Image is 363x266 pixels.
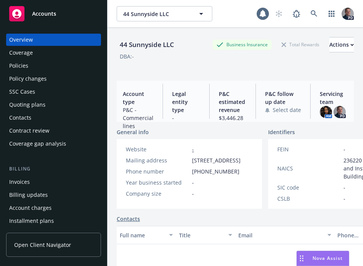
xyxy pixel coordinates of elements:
span: P&C follow up date [265,90,301,106]
div: Business Insurance [213,40,272,49]
span: Servicing team [320,90,348,106]
div: Total Rewards [278,40,323,49]
button: Email [235,226,334,244]
div: Year business started [126,178,189,187]
div: DBA: - [120,52,134,60]
a: Quoting plans [6,99,101,111]
button: 44 Sunnyside LLC [117,6,212,21]
span: - [343,145,345,153]
span: - [343,183,345,191]
a: Search [306,6,322,21]
a: Installment plans [6,215,101,227]
div: Phone number [126,167,189,175]
span: Identifiers [268,128,295,136]
span: [PHONE_NUMBER] [192,167,239,175]
span: - [192,190,194,198]
button: Nova Assist [296,251,349,266]
div: SIC code [277,183,340,191]
span: 44 Sunnyside LLC [123,10,189,18]
div: Website [126,145,189,153]
div: SSC Cases [9,86,35,98]
span: Nova Assist [313,255,343,261]
div: 44 Sunnyside LLC [117,40,177,50]
a: Account charges [6,202,101,214]
button: Title [176,226,235,244]
button: Full name [117,226,176,244]
a: Contract review [6,125,101,137]
span: Open Client Navigator [14,241,71,249]
span: Accounts [32,11,56,17]
div: Policies [9,60,28,72]
a: Start snowing [271,6,286,21]
div: Contacts [9,112,31,124]
span: - [343,195,345,203]
div: Drag to move [297,251,306,266]
a: Coverage gap analysis [6,138,101,150]
div: Billing updates [9,189,48,201]
a: Invoices [6,176,101,188]
a: Overview [6,34,101,46]
div: Coverage [9,47,33,59]
a: SSC Cases [6,86,101,98]
a: Switch app [324,6,339,21]
a: - [192,146,194,153]
span: $3,446.28 [219,114,247,122]
div: FEIN [277,145,340,153]
div: Coverage gap analysis [9,138,66,150]
div: Overview [9,34,33,46]
div: Title [179,231,224,239]
span: P&C - Commercial lines [123,106,153,130]
div: Policy changes [9,73,47,85]
span: [STREET_ADDRESS] [192,156,241,164]
div: Contract review [9,125,49,137]
div: Mailing address [126,156,189,164]
span: Select date [273,106,301,114]
a: Coverage [6,47,101,59]
a: Accounts [6,3,101,24]
div: Email [238,231,323,239]
a: Contacts [117,215,140,223]
img: photo [342,8,354,20]
img: photo [334,106,346,118]
a: Report a Bug [289,6,304,21]
div: Installment plans [9,215,54,227]
div: Full name [120,231,164,239]
button: Actions [329,37,354,52]
span: Account type [123,90,153,106]
img: photo [320,106,332,118]
div: Account charges [9,202,52,214]
span: Legal entity type [172,90,200,114]
a: Billing updates [6,189,101,201]
span: P&C estimated revenue [219,90,247,114]
div: NAICS [277,164,340,172]
div: Invoices [9,176,30,188]
a: Policy changes [6,73,101,85]
span: - [172,114,200,122]
div: Quoting plans [9,99,46,111]
div: Billing [6,165,101,173]
span: - [192,178,194,187]
a: Contacts [6,112,101,124]
a: Policies [6,60,101,72]
span: General info [117,128,149,136]
div: CSLB [277,195,340,203]
div: Company size [126,190,189,198]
